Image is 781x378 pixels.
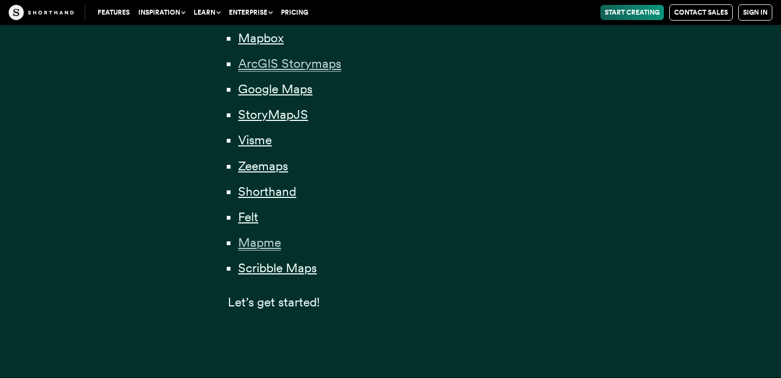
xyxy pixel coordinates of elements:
[669,4,733,21] a: Contact Sales
[738,4,772,21] a: Sign in
[189,5,225,20] button: Learn
[600,5,664,20] a: Start Creating
[238,235,281,251] span: Mapme
[238,30,284,46] a: Mapbox
[228,294,320,310] span: Let’s get started!
[93,5,134,20] a: Features
[225,5,277,20] button: Enterprise
[238,184,296,199] a: Shorthand
[238,235,281,250] a: Mapme
[238,56,341,71] a: ArcGIS Storymaps
[238,56,341,72] span: ArcGIS Storymaps
[238,209,258,225] a: Felt
[134,5,189,20] button: Inspiration
[9,5,74,20] img: The Craft
[277,5,312,20] a: Pricing
[238,132,272,148] a: Visme
[238,107,308,122] a: StoryMapJS
[238,81,312,97] a: Google Maps
[238,260,317,276] a: Scribble Maps
[238,158,288,174] a: Zeemaps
